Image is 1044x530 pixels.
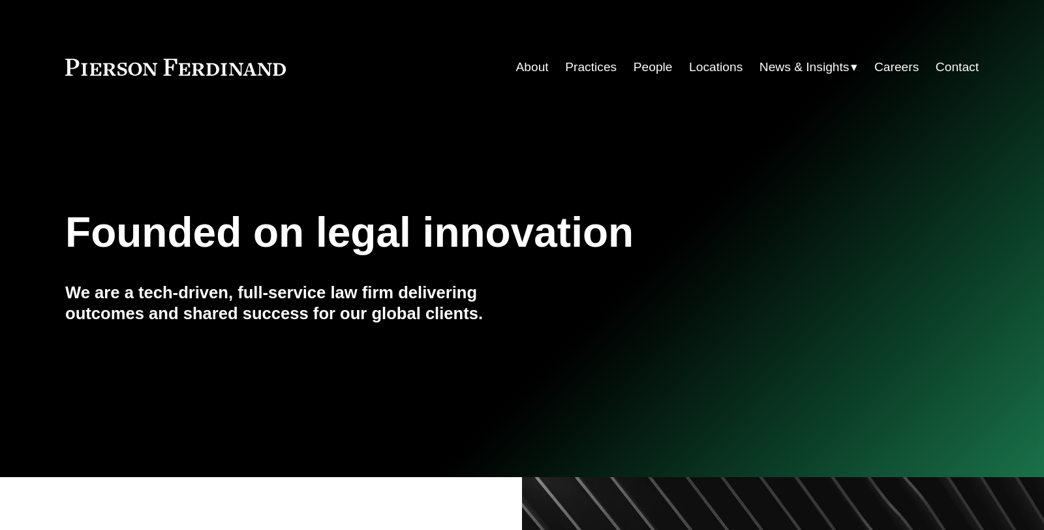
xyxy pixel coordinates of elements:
[760,55,858,80] a: folder dropdown
[516,55,549,80] a: About
[634,55,673,80] a: People
[565,55,617,80] a: Practices
[65,282,522,324] h4: We are a tech-driven, full-service law firm delivering outcomes and shared success for our global...
[936,55,979,80] a: Contact
[760,56,850,79] span: News & Insights
[689,55,743,80] a: Locations
[874,55,919,80] a: Careers
[65,209,827,257] h1: Founded on legal innovation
